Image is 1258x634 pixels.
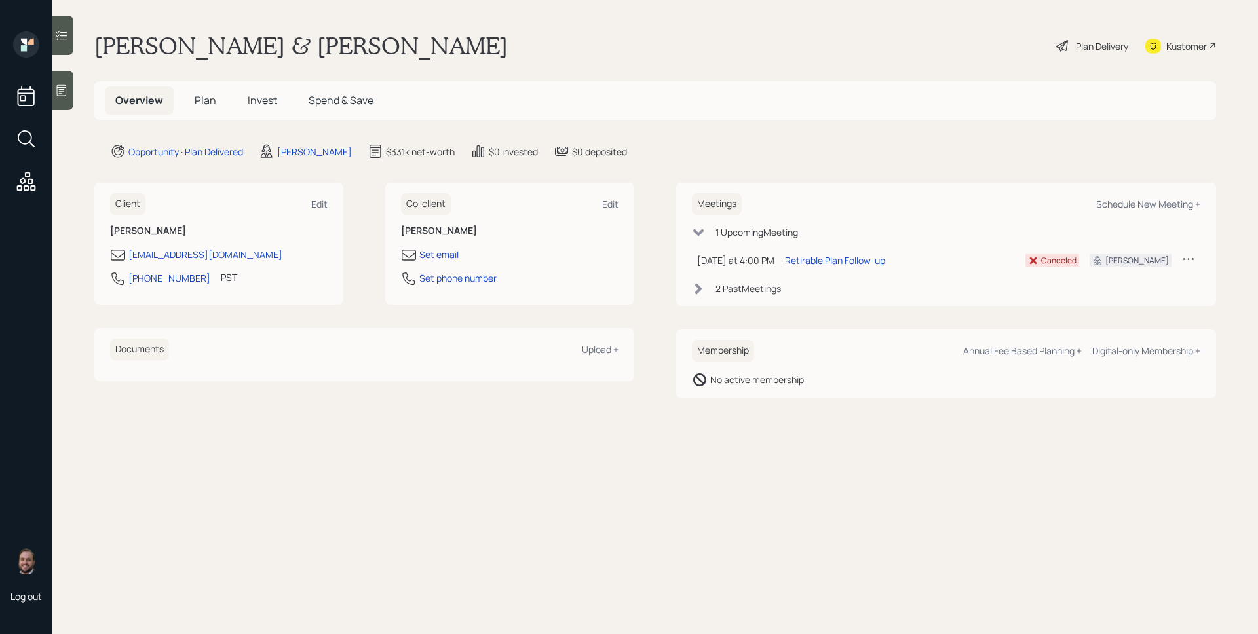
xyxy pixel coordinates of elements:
div: Canceled [1041,255,1077,267]
div: [PERSON_NAME] [277,145,352,158]
span: Plan [195,93,216,107]
div: Annual Fee Based Planning + [963,345,1082,357]
div: 2 Past Meeting s [715,282,781,295]
h6: Co-client [401,193,451,215]
h6: [PERSON_NAME] [110,225,328,236]
div: Plan Delivery [1076,39,1128,53]
div: No active membership [710,373,804,386]
h6: Client [110,193,145,215]
h6: Meetings [692,193,742,215]
div: Opportunity · Plan Delivered [128,145,243,158]
div: Set email [419,248,459,261]
div: 1 Upcoming Meeting [715,225,798,239]
div: Digital-only Membership + [1092,345,1200,357]
h6: [PERSON_NAME] [401,225,619,236]
div: Kustomer [1166,39,1207,53]
h6: Membership [692,340,754,362]
span: Invest [248,93,277,107]
div: [EMAIL_ADDRESS][DOMAIN_NAME] [128,248,282,261]
div: Edit [602,198,619,210]
span: Overview [115,93,163,107]
div: $331k net-worth [386,145,455,158]
div: Schedule New Meeting + [1096,198,1200,210]
div: [DATE] at 4:00 PM [697,253,774,267]
h1: [PERSON_NAME] & [PERSON_NAME] [94,31,508,60]
div: Log out [10,590,42,603]
div: $0 deposited [572,145,627,158]
div: [PERSON_NAME] [1105,255,1169,267]
h6: Documents [110,339,169,360]
div: Edit [311,198,328,210]
div: [PHONE_NUMBER] [128,271,210,285]
div: PST [221,270,237,284]
div: $0 invested [489,145,538,158]
div: Set phone number [419,271,497,285]
div: Upload + [582,343,619,356]
img: james-distasi-headshot.png [13,548,39,574]
div: Retirable Plan Follow-up [785,253,885,267]
span: Spend & Save [309,93,373,107]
